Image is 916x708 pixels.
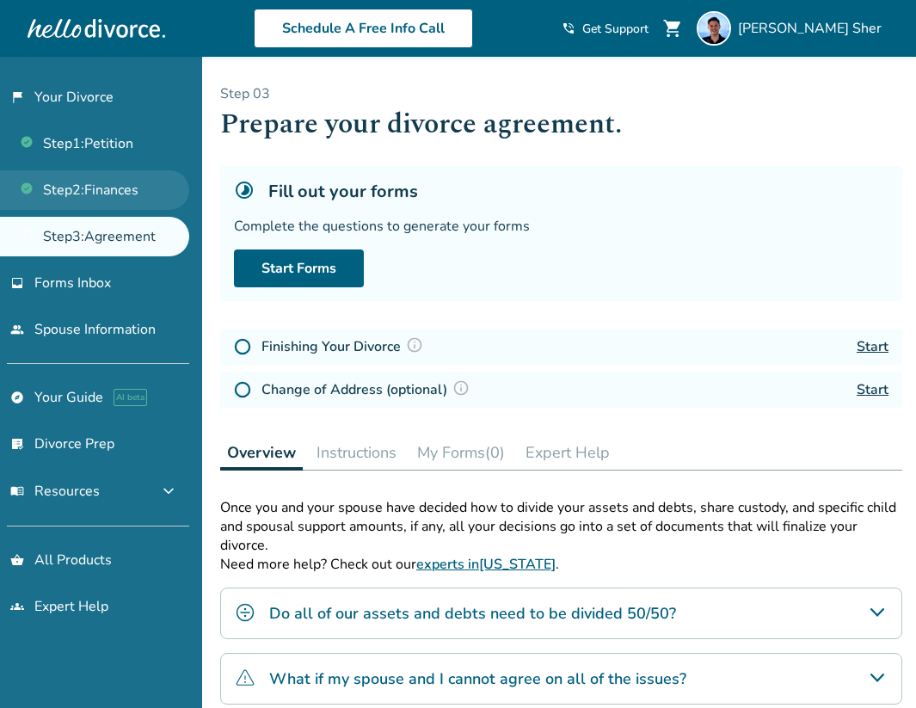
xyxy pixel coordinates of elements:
[830,625,916,708] iframe: Chat Widget
[662,18,683,39] span: shopping_cart
[261,379,475,401] h4: Change of Address (optional)
[235,602,255,623] img: Do all of our assets and debts need to be divided 50/50?
[10,482,100,501] span: Resources
[10,553,24,567] span: shopping_basket
[268,180,418,203] h5: Fill out your forms
[220,588,902,639] div: Do all of our assets and debts need to be divided 50/50?
[562,22,575,35] span: phone_in_talk
[114,389,147,406] span: AI beta
[234,381,251,398] img: Not Started
[452,379,470,397] img: Question Mark
[254,9,473,48] a: Schedule A Free Info Call
[234,338,251,355] img: Not Started
[34,274,111,292] span: Forms Inbox
[10,391,24,404] span: explore
[220,435,303,471] button: Overview
[220,653,902,705] div: What if my spouse and I cannot agree on all of the issues?
[697,11,731,46] img: Omar Sher
[220,498,902,555] p: Once you and your spouse have decided how to divide your assets and debts, share custody, and spe...
[738,19,888,38] span: [PERSON_NAME] Sher
[310,435,403,470] button: Instructions
[220,103,902,145] h1: Prepare your divorce agreement.
[234,217,888,236] div: Complete the questions to generate your forms
[234,249,364,287] a: Start Forms
[857,380,888,399] a: Start
[235,668,255,688] img: What if my spouse and I cannot agree on all of the issues?
[220,84,902,103] p: Step 0 3
[416,555,556,574] a: experts in[US_STATE]
[261,336,428,358] h4: Finishing Your Divorce
[562,21,649,37] a: phone_in_talkGet Support
[519,435,617,470] button: Expert Help
[220,555,902,574] p: Need more help? Check out our .
[406,336,423,354] img: Question Mark
[10,484,24,498] span: menu_book
[582,21,649,37] span: Get Support
[269,602,676,625] h4: Do all of our assets and debts need to be divided 50/50?
[10,323,24,336] span: people
[269,668,686,690] h4: What if my spouse and I cannot agree on all of the issues?
[158,481,179,502] span: expand_more
[857,337,888,356] a: Start
[10,600,24,613] span: groups
[10,437,24,451] span: list_alt_check
[10,276,24,290] span: inbox
[410,435,512,470] button: My Forms(0)
[10,90,24,104] span: flag_2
